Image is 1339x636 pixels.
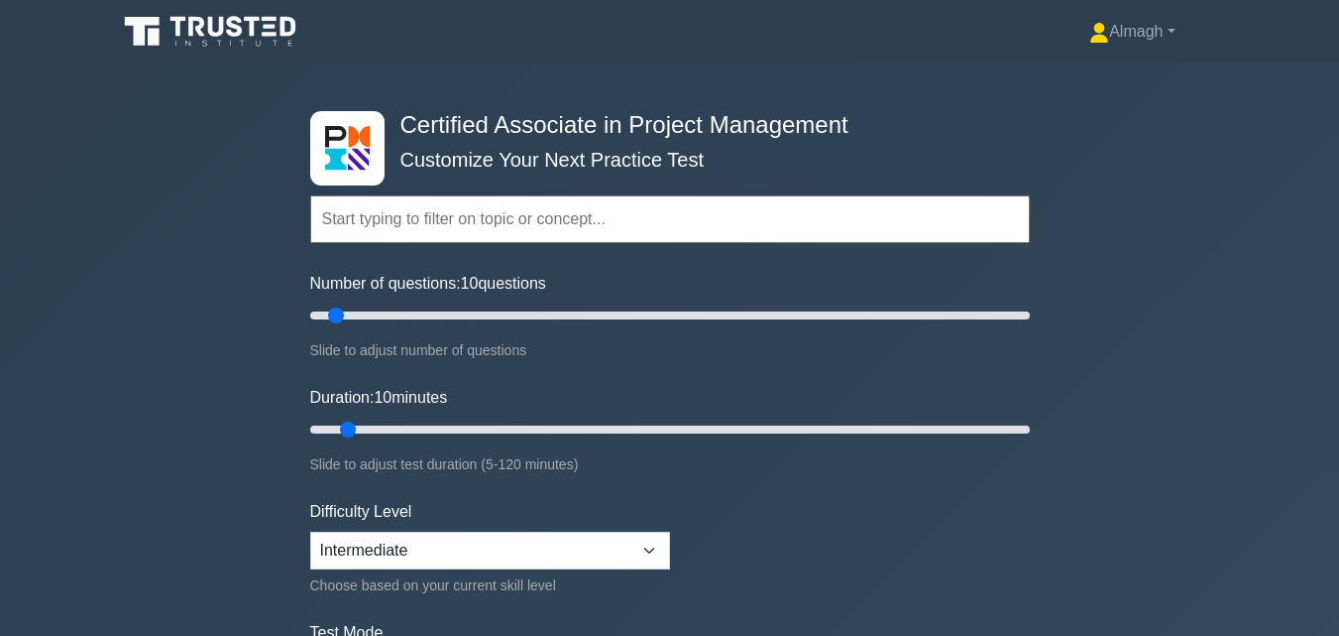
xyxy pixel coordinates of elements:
[310,386,448,410] label: Duration: minutes
[310,452,1030,476] div: Slide to adjust test duration (5-120 minutes)
[374,389,391,406] span: 10
[310,573,670,597] div: Choose based on your current skill level
[310,195,1030,243] input: Start typing to filter on topic or concept...
[1042,12,1222,52] a: Almagh
[310,500,412,524] label: Difficulty Level
[461,275,479,292] span: 10
[392,111,933,140] h4: Certified Associate in Project Management
[310,338,1030,362] div: Slide to adjust number of questions
[310,272,546,296] label: Number of questions: questions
